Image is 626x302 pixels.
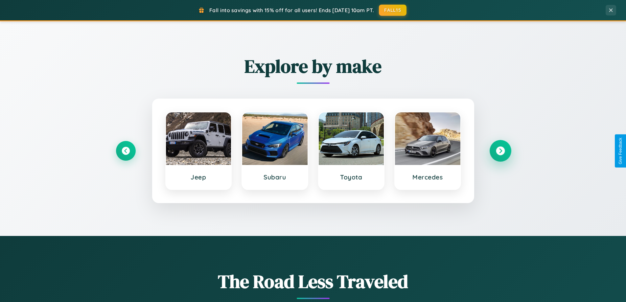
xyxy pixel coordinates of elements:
[325,173,378,181] h3: Toyota
[249,173,301,181] h3: Subaru
[116,269,510,294] h1: The Road Less Traveled
[116,54,510,79] h2: Explore by make
[379,5,406,16] button: FALL15
[209,7,374,13] span: Fall into savings with 15% off for all users! Ends [DATE] 10am PT.
[402,173,454,181] h3: Mercedes
[173,173,225,181] h3: Jeep
[618,138,623,164] div: Give Feedback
